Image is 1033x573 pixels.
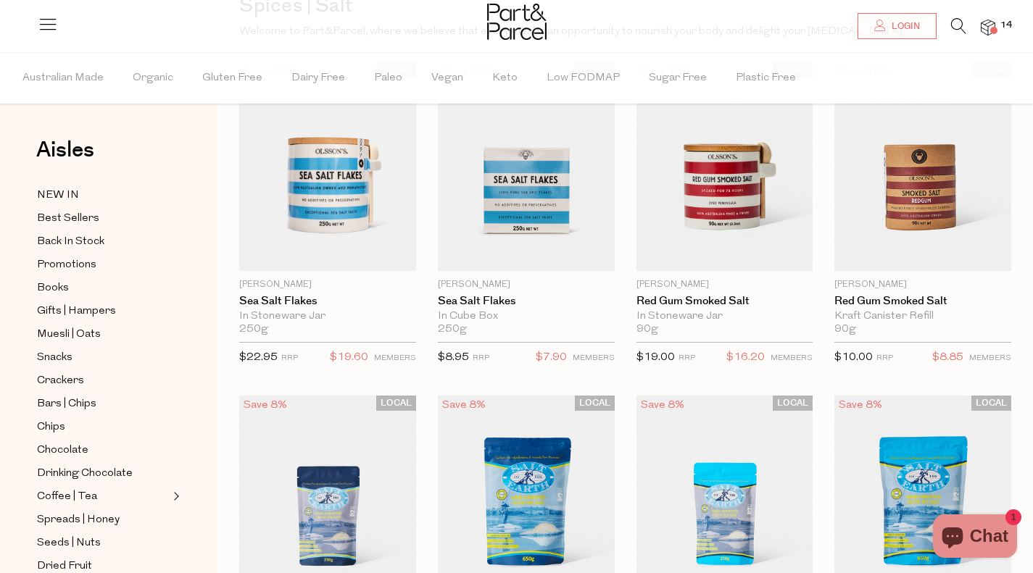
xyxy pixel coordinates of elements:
[133,53,173,104] span: Organic
[291,53,345,104] span: Dairy Free
[37,233,169,251] a: Back In Stock
[37,419,65,436] span: Chips
[834,62,1011,271] img: Red Gum Smoked Salt
[858,13,937,39] a: Login
[547,53,620,104] span: Low FODMAP
[37,535,101,552] span: Seeds | Nuts
[37,441,169,459] a: Chocolate
[170,488,180,505] button: Expand/Collapse Coffee | Tea
[636,310,813,323] div: In Stoneware Jar
[834,396,887,415] div: Save 8%
[239,278,416,291] p: [PERSON_NAME]
[37,209,169,227] a: Best Sellers
[575,396,615,411] span: LOCAL
[929,514,1021,561] inbox-online-store-chat: Shopify online store chat
[37,488,97,506] span: Coffee | Tea
[330,348,368,367] span: $19.60
[37,372,84,390] span: Crackers
[37,326,101,343] span: Muesli | Oats
[37,349,72,367] span: Snacks
[438,352,469,363] span: $8.95
[37,187,79,204] span: NEW IN
[649,53,707,104] span: Sugar Free
[37,511,120,529] span: Spreads | Honey
[239,323,268,336] span: 250g
[536,348,567,367] span: $7.90
[438,62,615,271] img: Sea Salt Flakes
[876,354,893,362] small: RRP
[239,396,291,415] div: Save 8%
[438,295,615,308] a: Sea Salt Flakes
[374,354,416,362] small: MEMBERS
[636,323,658,336] span: 90g
[37,396,96,413] span: Bars | Chips
[37,279,169,297] a: Books
[202,53,262,104] span: Gluten Free
[239,310,416,323] div: In Stoneware Jar
[37,464,169,482] a: Drinking Chocolate
[573,354,615,362] small: MEMBERS
[834,352,873,363] span: $10.00
[239,62,416,271] img: Sea Salt Flakes
[22,53,104,104] span: Australian Made
[834,310,1011,323] div: Kraft Canister Refill
[37,488,169,506] a: Coffee | Tea
[679,354,695,362] small: RRP
[981,20,995,35] a: 14
[969,354,1011,362] small: MEMBERS
[37,465,133,482] span: Drinking Chocolate
[37,303,116,320] span: Gifts | Hampers
[834,323,856,336] span: 90g
[37,302,169,320] a: Gifts | Hampers
[37,233,104,251] span: Back In Stock
[37,186,169,204] a: NEW IN
[37,442,88,459] span: Chocolate
[37,256,169,274] a: Promotions
[37,395,169,413] a: Bars | Chips
[37,372,169,390] a: Crackers
[37,325,169,343] a: Muesli | Oats
[834,295,1011,308] a: Red Gum Smoked Salt
[438,396,490,415] div: Save 8%
[239,352,278,363] span: $22.95
[37,256,96,274] span: Promotions
[376,396,416,411] span: LOCAL
[36,134,94,166] span: Aisles
[932,348,963,367] span: $8.85
[473,354,489,362] small: RRP
[37,280,69,297] span: Books
[37,534,169,552] a: Seeds | Nuts
[438,278,615,291] p: [PERSON_NAME]
[636,62,813,271] img: Red Gum Smoked Salt
[37,210,99,227] span: Best Sellers
[773,396,813,411] span: LOCAL
[636,352,675,363] span: $19.00
[374,53,402,104] span: Paleo
[431,53,463,104] span: Vegan
[438,310,615,323] div: In Cube Box
[37,348,169,367] a: Snacks
[487,4,547,40] img: Part&Parcel
[636,396,689,415] div: Save 8%
[771,354,813,362] small: MEMBERS
[834,278,1011,291] p: [PERSON_NAME]
[36,139,94,175] a: Aisles
[971,396,1011,411] span: LOCAL
[726,348,765,367] span: $16.20
[239,295,416,308] a: Sea Salt Flakes
[636,278,813,291] p: [PERSON_NAME]
[888,20,920,33] span: Login
[736,53,796,104] span: Plastic Free
[281,354,298,362] small: RRP
[492,53,518,104] span: Keto
[37,418,169,436] a: Chips
[438,323,467,336] span: 250g
[997,19,1016,32] span: 14
[37,511,169,529] a: Spreads | Honey
[636,295,813,308] a: Red Gum Smoked Salt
